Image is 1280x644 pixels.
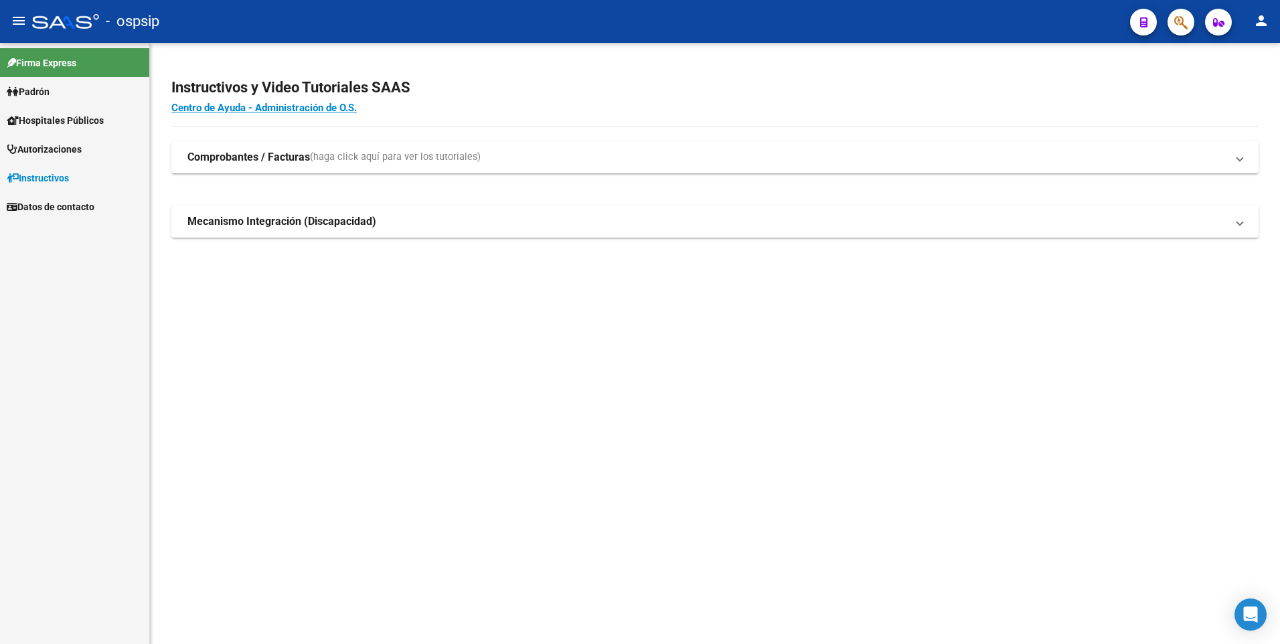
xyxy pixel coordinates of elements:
[7,56,76,70] span: Firma Express
[171,75,1259,100] h2: Instructivos y Video Tutoriales SAAS
[187,150,310,165] strong: Comprobantes / Facturas
[310,150,481,165] span: (haga click aquí para ver los tutoriales)
[171,102,357,114] a: Centro de Ayuda - Administración de O.S.
[7,113,104,128] span: Hospitales Públicos
[171,141,1259,173] mat-expansion-panel-header: Comprobantes / Facturas(haga click aquí para ver los tutoriales)
[7,84,50,99] span: Padrón
[1253,13,1269,29] mat-icon: person
[11,13,27,29] mat-icon: menu
[7,199,94,214] span: Datos de contacto
[187,214,376,229] strong: Mecanismo Integración (Discapacidad)
[106,7,159,36] span: - ospsip
[7,171,69,185] span: Instructivos
[171,206,1259,238] mat-expansion-panel-header: Mecanismo Integración (Discapacidad)
[7,142,82,157] span: Autorizaciones
[1234,598,1267,631] div: Open Intercom Messenger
